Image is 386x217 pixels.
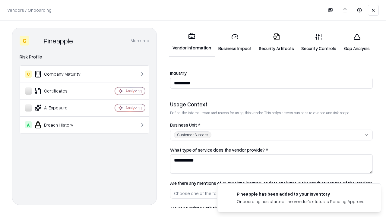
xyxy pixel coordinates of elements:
div: Customer Success [174,131,211,138]
a: Gap Analysis [340,28,374,56]
img: pineappleenergy.com [225,191,232,198]
div: Usage Context [170,101,373,108]
button: Choose one of the following... [170,188,373,199]
div: C [25,71,32,78]
label: Business Unit * [170,123,373,127]
div: Company Maturity [25,71,97,78]
a: Security Artifacts [255,28,298,56]
div: Onboarding has started, the vendor's status is Pending Approval. [237,198,366,205]
div: Risk Profile [20,53,149,61]
button: Customer Success [170,130,373,140]
div: C [20,36,29,46]
a: Security Controls [298,28,340,56]
div: Certificates [25,87,97,95]
p: Vendors / Onboarding [7,7,52,13]
div: Breach History [25,121,97,128]
button: More info [131,35,149,46]
label: Industry [170,71,373,75]
label: Are there any mentions of AI, machine learning, or data analytics in the product/service of the v... [170,181,373,185]
div: Choose one of the following... [174,190,233,197]
label: Are you working with the Bausch and Lomb procurement/legal to get the contract in place with the ... [170,206,373,215]
img: Pineapple [32,36,41,46]
div: Analyzing [125,88,142,93]
label: What type of service does the vendor provide? * [170,148,373,152]
div: A [25,121,32,128]
div: AI Exposure [25,104,97,112]
a: Vendor Information [169,28,215,57]
p: Define the internal team and reason for using this vendor. This helps assess business relevance a... [170,110,373,115]
div: Analyzing [125,105,142,110]
div: Pineapple [44,36,73,46]
a: Business Impact [215,28,255,56]
div: Pineapple has been added to your inventory [237,191,366,197]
